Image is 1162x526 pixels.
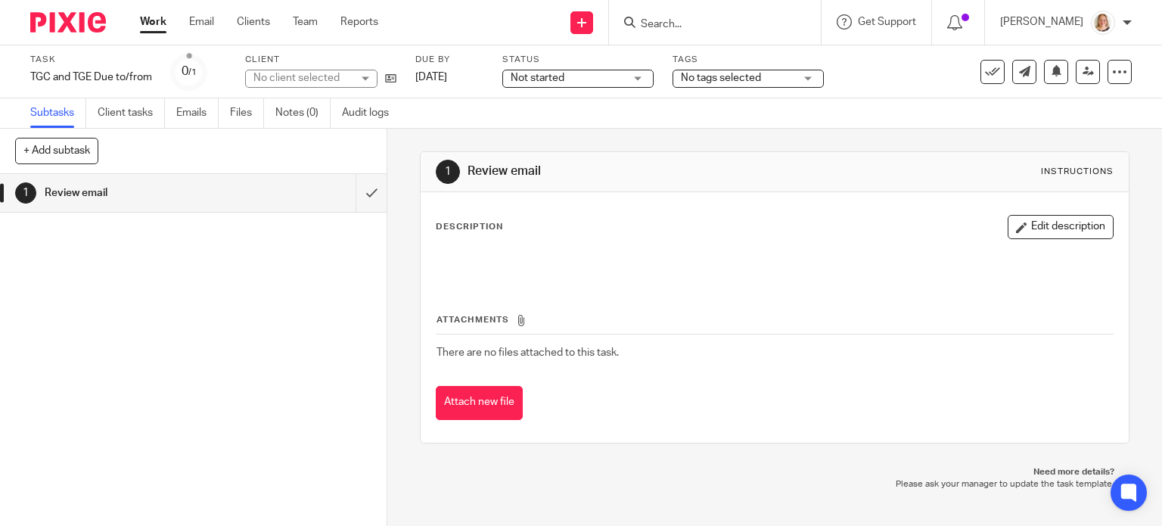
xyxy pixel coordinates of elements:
[437,347,619,358] span: There are no files attached to this task.
[140,14,166,30] a: Work
[639,18,775,32] input: Search
[30,70,152,85] div: TGC and TGE Due to/from
[188,68,197,76] small: /1
[436,160,460,184] div: 1
[176,98,219,128] a: Emails
[30,98,86,128] a: Subtasks
[230,98,264,128] a: Files
[502,54,654,66] label: Status
[436,221,503,233] p: Description
[245,54,396,66] label: Client
[30,12,106,33] img: Pixie
[275,98,331,128] a: Notes (0)
[1091,11,1115,35] img: Screenshot%202025-09-16%20114050.png
[340,14,378,30] a: Reports
[681,73,761,83] span: No tags selected
[15,182,36,204] div: 1
[45,182,242,204] h1: Review email
[673,54,824,66] label: Tags
[415,72,447,82] span: [DATE]
[468,163,806,179] h1: Review email
[858,17,916,27] span: Get Support
[342,98,400,128] a: Audit logs
[1008,215,1114,239] button: Edit description
[293,14,318,30] a: Team
[237,14,270,30] a: Clients
[253,70,352,86] div: No client selected
[435,466,1115,478] p: Need more details?
[1041,166,1114,178] div: Instructions
[189,14,214,30] a: Email
[30,54,152,66] label: Task
[435,478,1115,490] p: Please ask your manager to update the task template.
[182,63,197,80] div: 0
[15,138,98,163] button: + Add subtask
[436,386,523,420] button: Attach new file
[511,73,564,83] span: Not started
[98,98,165,128] a: Client tasks
[437,316,509,324] span: Attachments
[1000,14,1083,30] p: [PERSON_NAME]
[415,54,483,66] label: Due by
